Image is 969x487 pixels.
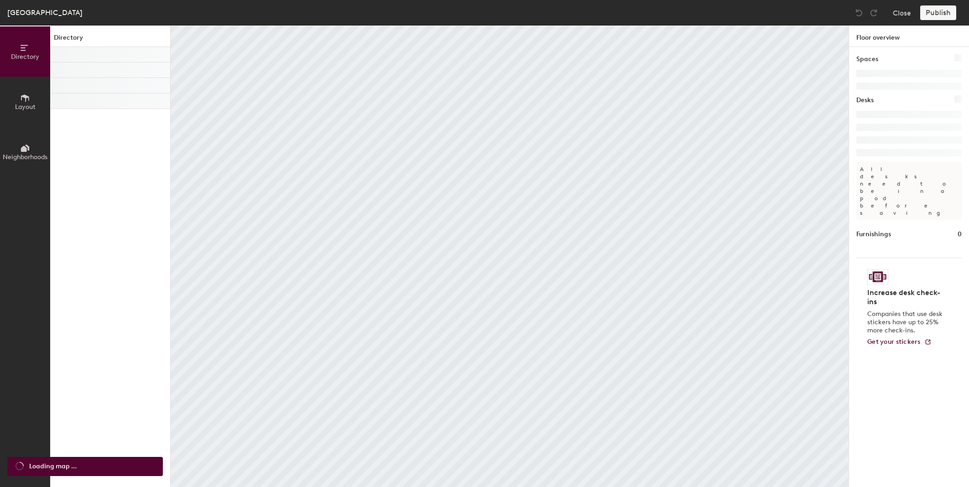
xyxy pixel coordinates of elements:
h1: Spaces [856,54,878,64]
p: Companies that use desk stickers have up to 25% more check-ins. [867,310,945,335]
h1: Furnishings [856,229,891,239]
img: Redo [869,8,878,17]
span: Directory [11,53,39,61]
img: Undo [854,8,864,17]
h1: Desks [856,95,874,105]
h1: Directory [50,33,170,47]
h4: Increase desk check-ins [867,288,945,306]
span: Loading map ... [29,461,77,471]
h1: Floor overview [849,26,969,47]
p: All desks need to be in a pod before saving [856,162,962,220]
h1: 0 [958,229,962,239]
button: Close [893,5,911,20]
span: Neighborhoods [3,153,47,161]
span: Layout [15,103,36,111]
img: Sticker logo [867,269,888,285]
span: Get your stickers [867,338,921,346]
a: Get your stickers [867,338,932,346]
div: [GEOGRAPHIC_DATA] [7,7,83,18]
